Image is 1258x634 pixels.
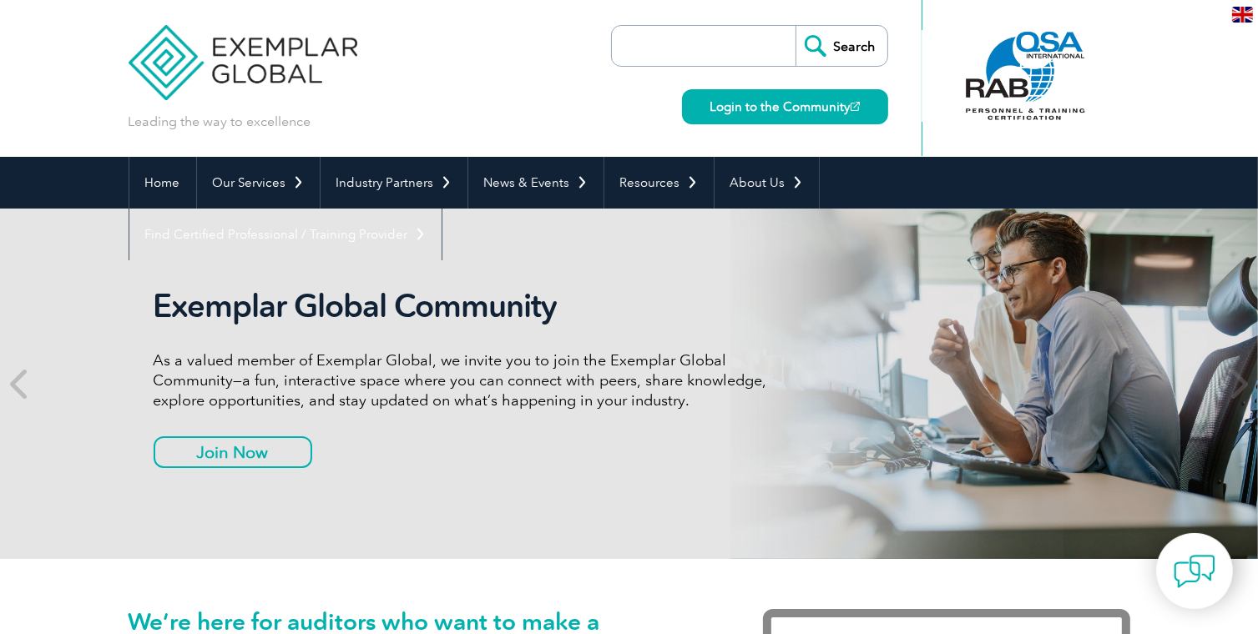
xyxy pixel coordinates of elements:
a: Login to the Community [682,89,888,124]
p: As a valued member of Exemplar Global, we invite you to join the Exemplar Global Community—a fun,... [154,350,780,410]
a: Resources [604,157,714,209]
img: contact-chat.png [1174,551,1215,592]
input: Search [796,26,887,66]
a: Join Now [154,436,312,468]
img: open_square.png [851,102,860,111]
a: Find Certified Professional / Training Provider [129,209,442,260]
a: Home [129,157,196,209]
a: About Us [715,157,819,209]
h2: Exemplar Global Community [154,287,780,325]
p: Leading the way to excellence [129,113,311,131]
img: en [1232,7,1253,23]
a: Our Services [197,157,320,209]
a: Industry Partners [321,157,467,209]
a: News & Events [468,157,604,209]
